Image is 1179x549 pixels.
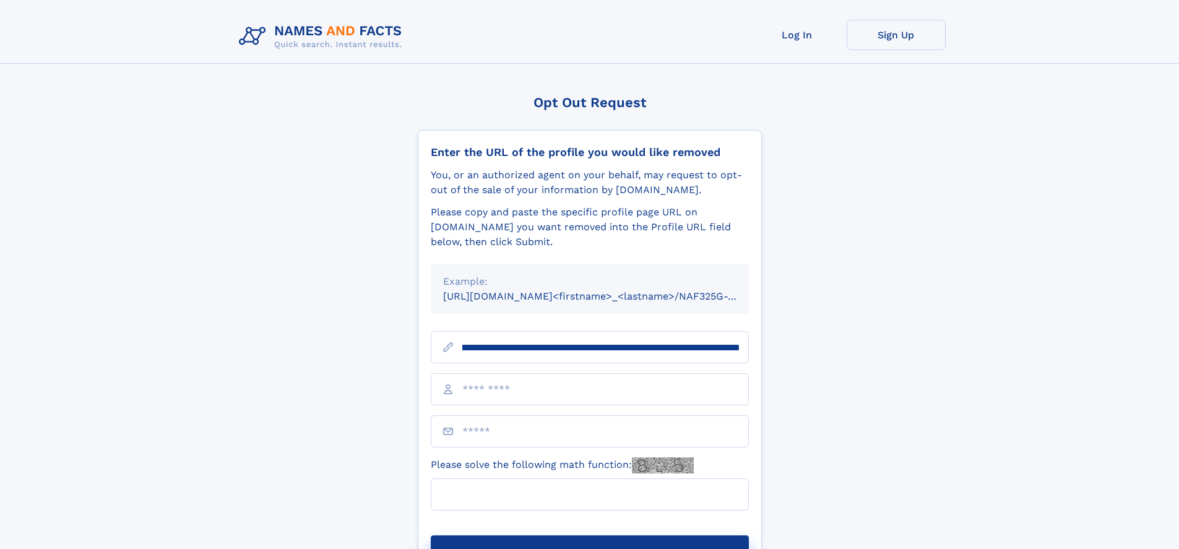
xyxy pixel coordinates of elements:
[431,205,749,249] div: Please copy and paste the specific profile page URL on [DOMAIN_NAME] you want removed into the Pr...
[431,168,749,197] div: You, or an authorized agent on your behalf, may request to opt-out of the sale of your informatio...
[847,20,946,50] a: Sign Up
[443,274,736,289] div: Example:
[431,457,694,473] label: Please solve the following math function:
[443,290,772,302] small: [URL][DOMAIN_NAME]<firstname>_<lastname>/NAF325G-xxxxxxxx
[234,20,412,53] img: Logo Names and Facts
[748,20,847,50] a: Log In
[418,95,762,110] div: Opt Out Request
[431,145,749,159] div: Enter the URL of the profile you would like removed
